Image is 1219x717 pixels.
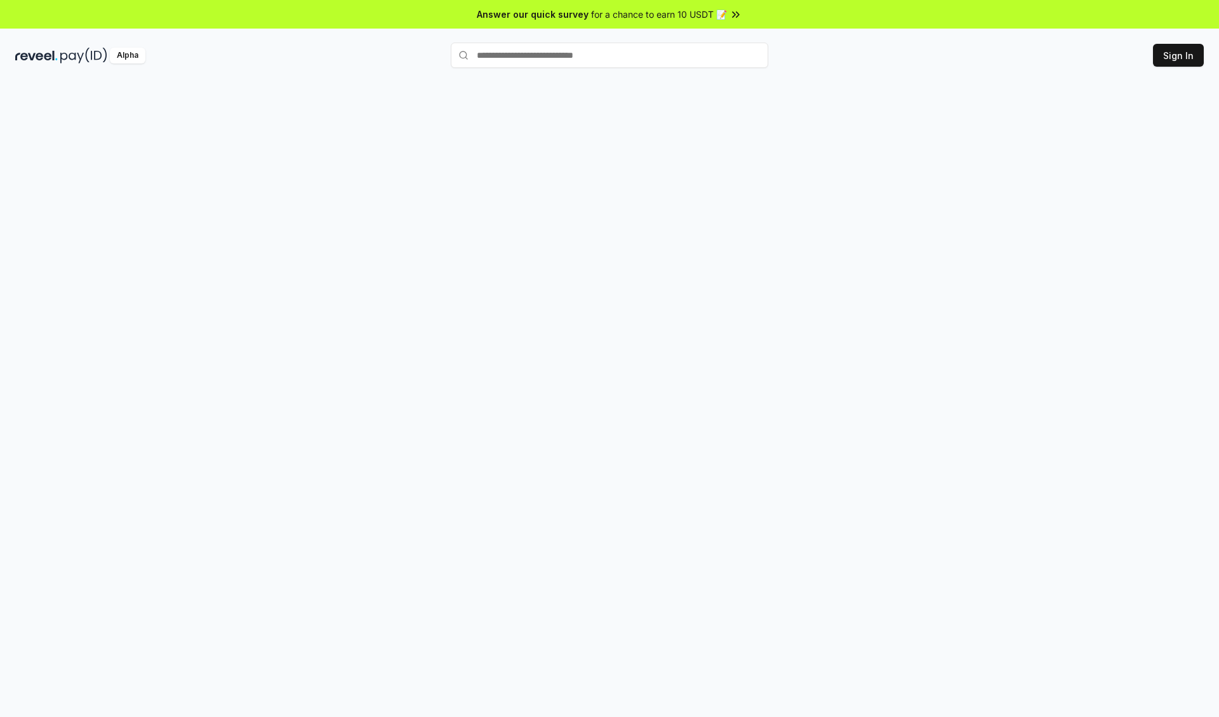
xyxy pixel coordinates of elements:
span: Answer our quick survey [477,8,589,21]
span: for a chance to earn 10 USDT 📝 [591,8,727,21]
img: reveel_dark [15,48,58,64]
div: Alpha [110,48,145,64]
button: Sign In [1153,44,1204,67]
img: pay_id [60,48,107,64]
